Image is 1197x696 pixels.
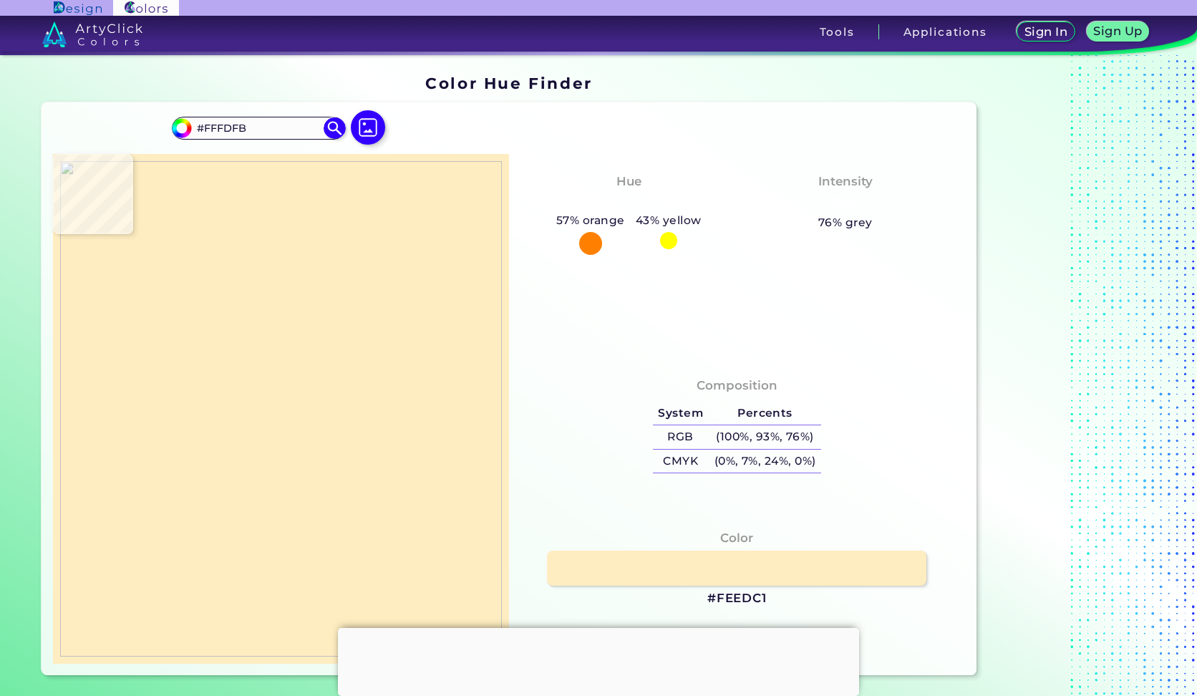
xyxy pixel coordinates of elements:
h5: Sign Up [1096,26,1140,37]
img: icon picture [351,110,385,145]
h5: 76% grey [818,213,873,232]
img: icon search [324,117,345,139]
h5: 57% orange [551,211,630,230]
img: ArtyClick Design logo [54,1,102,15]
iframe: Advertisement [338,628,859,692]
iframe: Advertisement [982,69,1161,681]
h4: Hue [616,171,641,192]
h3: Tools [820,26,855,37]
h4: Color [720,528,753,548]
h3: Pale [825,194,866,211]
h4: Intensity [818,171,873,192]
h5: (100%, 93%, 76%) [709,425,821,449]
h5: Percents [709,401,821,425]
h4: Composition [697,375,777,396]
h3: Orange-Yellow [574,194,684,211]
h5: Sign In [1027,26,1065,37]
img: logo_artyclick_colors_white.svg [42,21,143,47]
h1: Color Hue Finder [425,72,592,94]
h3: #FEEDC1 [707,590,767,607]
h5: 43% yellow [630,211,707,230]
h5: CMYK [653,450,709,473]
a: Sign Up [1090,23,1146,41]
h5: System [653,401,709,425]
h5: RGB [653,425,709,449]
h3: Applications [903,26,987,37]
input: type color.. [192,118,325,137]
a: Sign In [1019,23,1072,41]
h5: (0%, 7%, 24%, 0%) [709,450,821,473]
img: a839ebe2-eb8d-4dea-98e0-7a5857a2dc97 [60,161,502,657]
